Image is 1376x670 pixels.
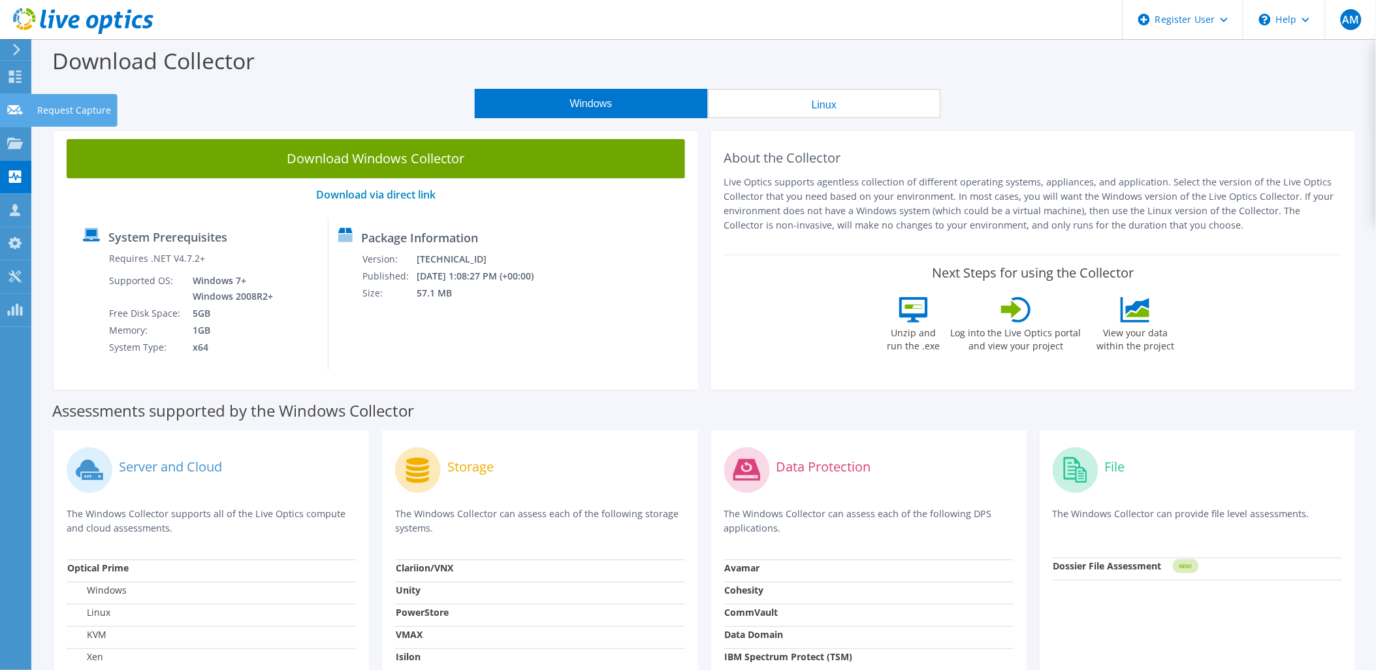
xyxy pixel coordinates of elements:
label: Linux [67,606,110,619]
p: The Windows Collector supports all of the Live Optics compute and cloud assessments. [67,507,356,535]
label: Data Protection [776,460,871,473]
td: [TECHNICAL_ID] [416,251,551,268]
strong: VMAX [396,628,423,641]
label: Assessments supported by the Windows Collector [52,404,414,417]
td: 5GB [183,305,276,322]
a: Download via direct link [316,187,436,202]
label: View your data within the project [1089,323,1183,353]
button: Linux [708,89,941,118]
td: System Type: [108,339,183,356]
p: The Windows Collector can provide file level assessments. [1053,507,1342,534]
strong: Avamar [725,562,760,574]
label: Package Information [361,231,478,244]
label: Storage [447,460,494,473]
td: Memory: [108,322,183,339]
td: Free Disk Space: [108,305,183,322]
button: Windows [475,89,708,118]
a: Download Windows Collector [67,139,685,178]
strong: Unity [396,584,421,596]
td: Size: [362,285,416,302]
td: Published: [362,268,416,285]
td: Supported OS: [108,272,183,305]
strong: Optical Prime [67,562,129,574]
p: The Windows Collector can assess each of the following DPS applications. [724,507,1014,535]
label: Unzip and run the .exe [884,323,944,353]
label: System Prerequisites [108,231,227,244]
p: The Windows Collector can assess each of the following storage systems. [395,507,684,535]
strong: Dossier File Assessment [1053,560,1162,572]
svg: \n [1259,14,1271,25]
td: Version: [362,251,416,268]
label: Log into the Live Optics portal and view your project [950,323,1082,353]
label: File [1105,460,1125,473]
div: Request Capture [31,94,118,127]
label: Xen [67,650,103,663]
label: Server and Cloud [119,460,222,473]
strong: Isilon [396,650,421,663]
label: KVM [67,628,106,641]
strong: IBM Spectrum Protect (TSM) [725,650,853,663]
h2: About the Collector [724,150,1343,166]
strong: Data Domain [725,628,784,641]
strong: Cohesity [725,584,764,596]
label: Requires .NET V4.7.2+ [109,252,205,265]
label: Next Steps for using the Collector [932,265,1134,281]
tspan: NEW! [1179,563,1192,570]
td: x64 [183,339,276,356]
strong: Clariion/VNX [396,562,453,574]
label: Download Collector [52,46,255,76]
td: Windows 7+ Windows 2008R2+ [183,272,276,305]
strong: CommVault [725,606,778,618]
span: AM [1341,9,1362,30]
td: 1GB [183,322,276,339]
td: [DATE] 1:08:27 PM (+00:00) [416,268,551,285]
p: Live Optics supports agentless collection of different operating systems, appliances, and applica... [724,175,1343,232]
label: Windows [67,584,127,597]
td: 57.1 MB [416,285,551,302]
strong: PowerStore [396,606,449,618]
